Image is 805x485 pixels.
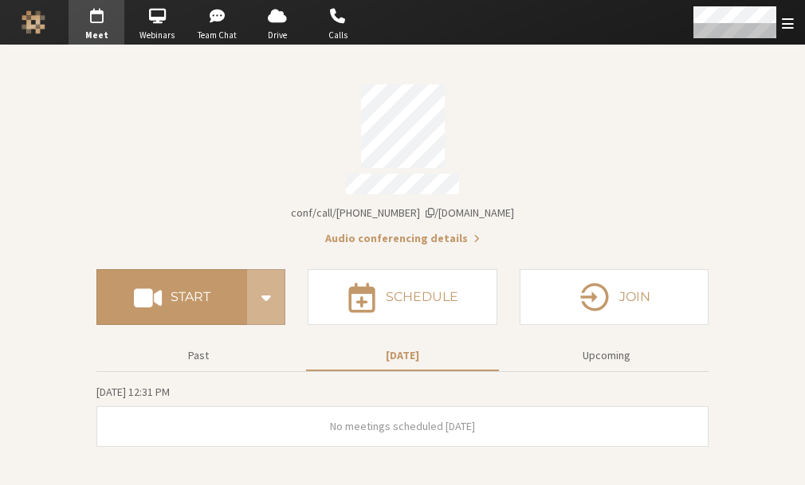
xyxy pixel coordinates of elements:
[310,29,366,42] span: Calls
[249,29,305,42] span: Drive
[291,205,514,220] span: Copy my meeting room link
[308,269,497,325] button: Schedule
[96,73,709,247] section: Account details
[619,291,650,303] h4: Join
[325,230,480,247] button: Audio conferencing details
[96,269,247,325] button: Start
[330,419,475,433] span: No meetings scheduled [DATE]
[96,385,170,399] span: [DATE] 12:31 PM
[510,342,703,370] button: Upcoming
[129,29,185,42] span: Webinars
[96,383,709,447] section: Today's Meetings
[306,342,499,370] button: [DATE]
[520,269,709,325] button: Join
[69,29,124,42] span: Meet
[291,205,514,221] button: Copy my meeting room linkCopy my meeting room link
[22,10,45,34] img: Iotum
[102,342,295,370] button: Past
[247,269,285,325] div: Start conference options
[386,291,458,303] h4: Schedule
[171,291,210,303] h4: Start
[190,29,245,42] span: Team Chat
